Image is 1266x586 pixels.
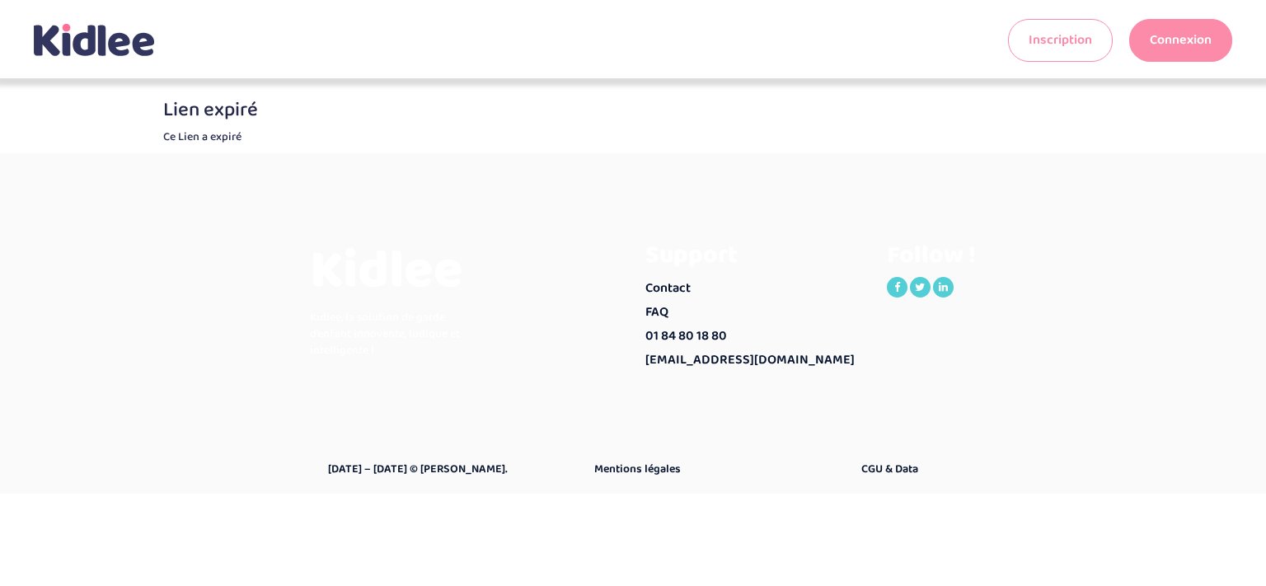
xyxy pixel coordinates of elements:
[861,461,1103,477] a: CGU & Data
[328,461,570,477] a: [DATE] – [DATE] © [PERSON_NAME].
[1129,19,1232,62] a: Connexion
[163,99,1103,120] h3: Lien expiré
[645,241,862,269] h3: Support
[645,301,862,325] a: FAQ
[163,129,1103,145] p: Ce Lien a expiré
[645,325,862,349] a: 01 84 80 18 80
[310,309,475,359] p: Kidlee, la solution de garde d’enfant innovante, ludique et intelligente !
[887,241,1104,269] h3: Follow !
[310,241,475,301] h3: Kidlee
[594,461,836,477] a: Mentions légales
[1008,19,1113,62] a: Inscription
[645,277,862,301] a: Contact
[645,349,862,373] a: [EMAIL_ADDRESS][DOMAIN_NAME]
